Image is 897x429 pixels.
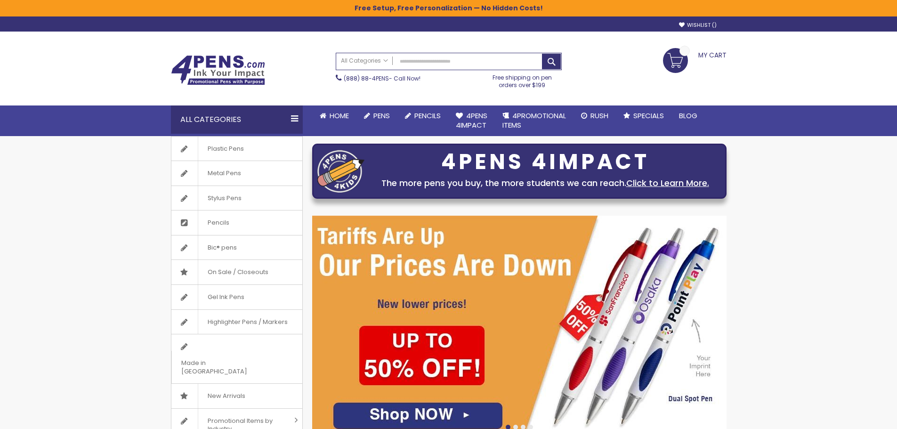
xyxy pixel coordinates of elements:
a: All Categories [336,53,393,69]
span: Made in [GEOGRAPHIC_DATA] [171,351,279,383]
span: Pens [373,111,390,121]
a: 4PROMOTIONALITEMS [495,105,574,136]
span: Metal Pens [198,161,251,186]
a: Blog [671,105,705,126]
span: - Call Now! [344,74,420,82]
a: On Sale / Closeouts [171,260,302,284]
a: Metal Pens [171,161,302,186]
a: Wishlist [679,22,717,29]
span: 4PROMOTIONAL ITEMS [502,111,566,130]
a: Plastic Pens [171,137,302,161]
a: Highlighter Pens / Markers [171,310,302,334]
a: New Arrivals [171,384,302,408]
div: 4PENS 4IMPACT [369,152,721,172]
span: Specials [633,111,664,121]
img: four_pen_logo.png [317,150,364,193]
span: New Arrivals [198,384,255,408]
span: Gel Ink Pens [198,285,254,309]
div: The more pens you buy, the more students we can reach. [369,177,721,190]
a: Click to Learn More. [626,177,709,189]
span: Rush [590,111,608,121]
a: Made in [GEOGRAPHIC_DATA] [171,334,302,383]
a: Bic® pens [171,235,302,260]
a: Gel Ink Pens [171,285,302,309]
span: 4Pens 4impact [456,111,487,130]
a: Home [312,105,356,126]
a: Stylus Pens [171,186,302,210]
a: Rush [574,105,616,126]
span: Plastic Pens [198,137,253,161]
a: Pencils [171,210,302,235]
div: All Categories [171,105,303,134]
span: Blog [679,111,697,121]
span: Home [330,111,349,121]
div: Free shipping on pen orders over $199 [483,70,562,89]
span: Stylus Pens [198,186,251,210]
a: Pencils [397,105,448,126]
span: Pencils [414,111,441,121]
a: Pens [356,105,397,126]
a: Specials [616,105,671,126]
span: On Sale / Closeouts [198,260,278,284]
span: All Categories [341,57,388,65]
span: Bic® pens [198,235,246,260]
span: Highlighter Pens / Markers [198,310,297,334]
img: 4Pens Custom Pens and Promotional Products [171,55,265,85]
a: 4Pens4impact [448,105,495,136]
span: Pencils [198,210,239,235]
a: (888) 88-4PENS [344,74,389,82]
